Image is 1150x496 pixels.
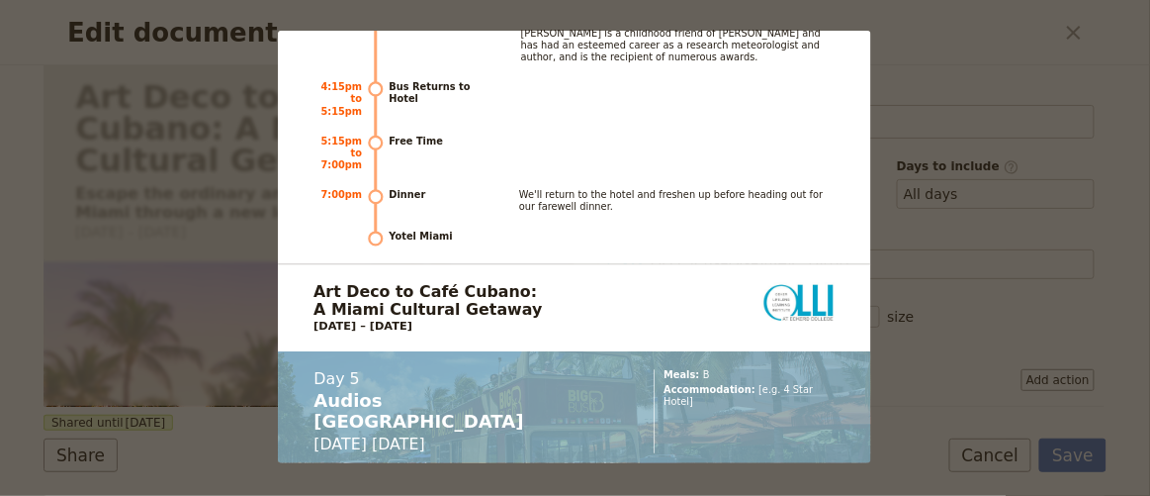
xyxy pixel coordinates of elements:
span: [DATE] – [DATE] [313,320,412,334]
div: Meals: [663,369,835,381]
span: 7:00pm [320,189,362,200]
h3: Dinner [389,189,500,213]
span: Audios [GEOGRAPHIC_DATA] [313,390,523,432]
h1: Art Deco to Café Cubano:​ A Miami Cultural Getaway [313,283,726,319]
span: [DATE] [313,436,372,453]
span: B [702,369,709,380]
span: Day 5 [313,369,582,387]
img: OLLI at Eckerd College logo [761,283,835,323]
span: 4:15pm to 5:15pm [320,81,362,117]
span: [DATE] [372,436,425,453]
h3: Yotel Miami [389,232,500,244]
span: We'll return to the hotel and freshen up before heading out for our farewell dinner. [518,189,826,212]
span: 5:15pm to 7:00pm [320,136,362,171]
h3: Bus Returns to Hotel [389,81,500,105]
span: [e.​g.​ 4 Star Hotel] [663,384,813,407]
div: Accommodation: [663,384,835,408]
h3: Free Time [389,136,500,148]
